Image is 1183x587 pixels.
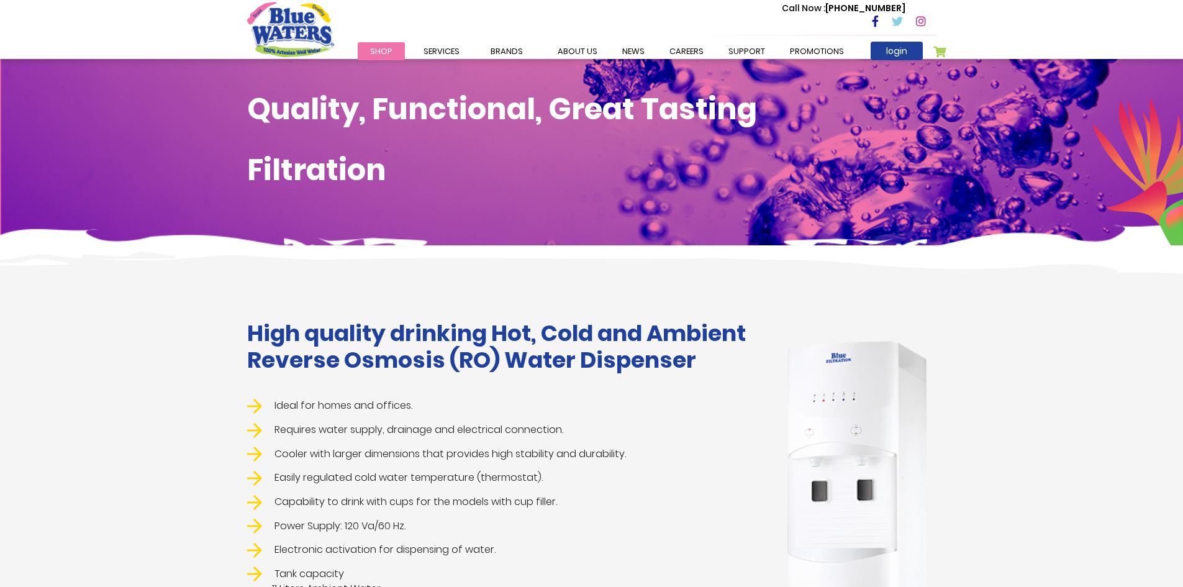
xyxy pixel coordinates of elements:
[358,42,405,60] a: Shop
[491,45,523,57] span: Brands
[871,42,923,60] a: login
[716,42,777,60] a: support
[247,422,759,438] li: Requires water supply, drainage and electrical connection.
[247,494,759,510] li: Capability to drink with cups for the models with cup filler.
[247,91,936,127] h1: Quality, Functional, Great Tasting
[478,42,535,60] a: Brands
[545,42,610,60] a: about us
[247,470,759,486] li: Easily regulated cold water temperature (thermostat).
[411,42,472,60] a: Services
[782,2,905,15] p: [PHONE_NUMBER]
[247,398,759,414] li: Ideal for homes and offices.
[247,447,759,462] li: Cooler with larger dimensions that provides high stability and durability.
[247,152,936,188] h1: Filtration
[782,2,825,14] span: Call Now :
[424,45,460,57] span: Services
[247,2,334,57] a: store logo
[247,519,759,534] li: Power Supply: 120 Va/60 Hz.
[247,320,759,373] h1: High quality drinking Hot, Cold and Ambient Reverse Osmosis (RO) Water Dispenser
[777,42,856,60] a: Promotions
[610,42,657,60] a: News
[370,45,392,57] span: Shop
[247,542,759,558] li: Electronic activation for dispensing of water.
[657,42,716,60] a: careers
